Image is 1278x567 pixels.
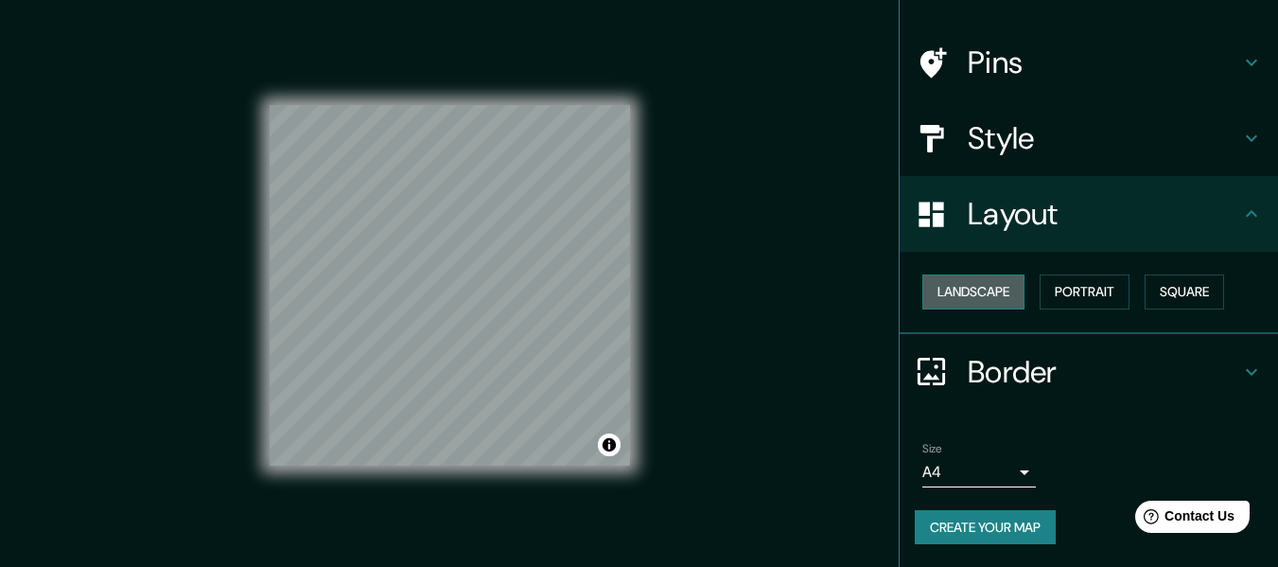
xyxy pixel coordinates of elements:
h4: Style [968,119,1240,157]
h4: Layout [968,195,1240,233]
button: Landscape [922,275,1024,310]
div: Border [900,334,1278,410]
div: A4 [922,457,1036,487]
button: Square [1145,275,1224,310]
h4: Pins [968,44,1240,81]
div: Style [900,100,1278,176]
div: Pins [900,25,1278,100]
h4: Border [968,353,1240,391]
iframe: Help widget launcher [1110,493,1257,546]
label: Size [922,440,942,456]
button: Create your map [915,510,1056,545]
button: Portrait [1040,275,1129,310]
canvas: Map [270,105,630,466]
div: Layout [900,176,1278,252]
button: Toggle attribution [598,434,621,456]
